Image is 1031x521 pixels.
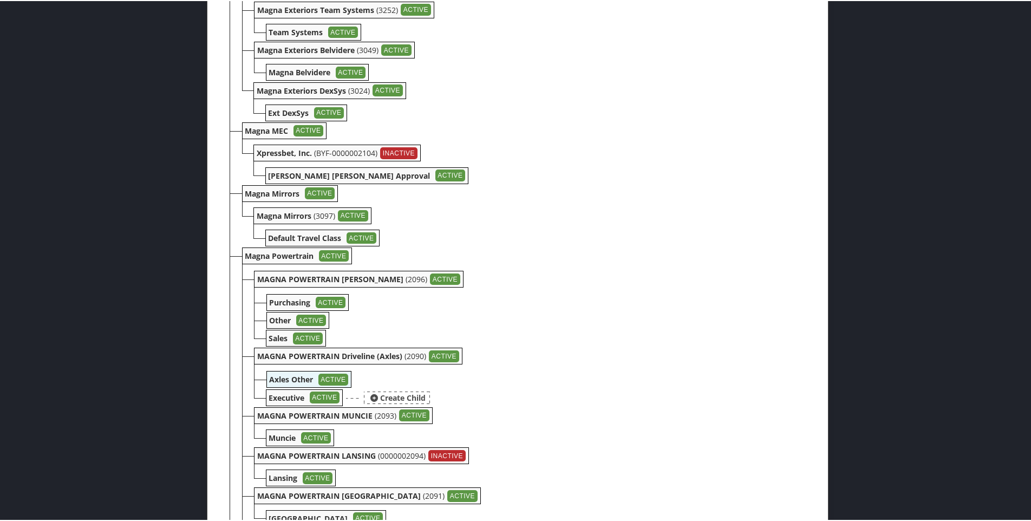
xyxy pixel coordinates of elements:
[257,4,374,14] b: Magna Exteriors Team Systems
[257,450,376,460] b: MAGNA POWERTRAIN LANSING
[381,43,412,55] div: ACTIVE
[269,332,288,342] b: Sales
[364,390,430,403] div: Create Child
[257,44,355,54] b: Magna Exteriors Belvidere
[257,147,312,157] b: Xpressbet, Inc.
[328,25,358,37] div: ACTIVE
[254,486,481,503] div: (2091)
[373,83,403,95] div: ACTIVE
[257,409,373,420] b: MAGNA POWERTRAIN MUNCIE
[257,84,346,95] b: Magna Exteriors DexSys
[319,249,349,261] div: ACTIVE
[428,449,466,461] div: INACTIVE
[257,210,311,220] b: Magna Mirrors
[253,144,421,160] div: (BYF-0000002104)
[296,314,327,325] div: ACTIVE
[257,273,403,283] b: MAGNA POWERTRAIN [PERSON_NAME]
[336,66,366,77] div: ACTIVE
[270,314,291,324] b: Other
[301,431,331,443] div: ACTIVE
[269,232,342,242] b: Default Travel Class
[254,41,415,57] div: (3049)
[270,373,314,383] b: Axles Other
[399,408,429,420] div: ACTIVE
[257,490,421,500] b: MAGNA POWERTRAIN [GEOGRAPHIC_DATA]
[254,446,469,463] div: (0000002094)
[316,296,346,308] div: ACTIVE
[269,472,298,482] b: Lansing
[254,1,434,17] div: (3252)
[269,432,296,442] b: Muncie
[245,250,314,260] b: Magna Powertrain
[347,231,377,243] div: ACTIVE
[254,270,464,286] div: (2096)
[401,3,431,15] div: ACTIVE
[447,489,478,501] div: ACTIVE
[245,125,289,135] b: Magna MEC
[303,471,333,483] div: ACTIVE
[429,349,459,361] div: ACTIVE
[253,81,406,98] div: (3024)
[435,168,466,180] div: ACTIVE
[254,347,462,363] div: (2090)
[269,26,323,36] b: Team Systems
[269,170,430,180] b: [PERSON_NAME] [PERSON_NAME] Approval
[254,406,433,423] div: (2093)
[257,350,402,360] b: MAGNA POWERTRAIN Driveline (Axles)
[314,106,344,118] div: ACTIVE
[269,392,305,402] b: Executive
[269,107,309,117] b: Ext DexSys
[269,66,331,76] b: Magna Belvidere
[293,124,324,136] div: ACTIVE
[305,186,335,198] div: ACTIVE
[245,187,300,198] b: Magna Mirrors
[318,373,349,385] div: ACTIVE
[338,209,368,221] div: ACTIVE
[380,146,417,158] div: INACTIVE
[310,390,340,402] div: ACTIVE
[253,206,371,223] div: (3097)
[270,296,311,307] b: Purchasing
[293,331,323,343] div: ACTIVE
[430,272,460,284] div: ACTIVE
